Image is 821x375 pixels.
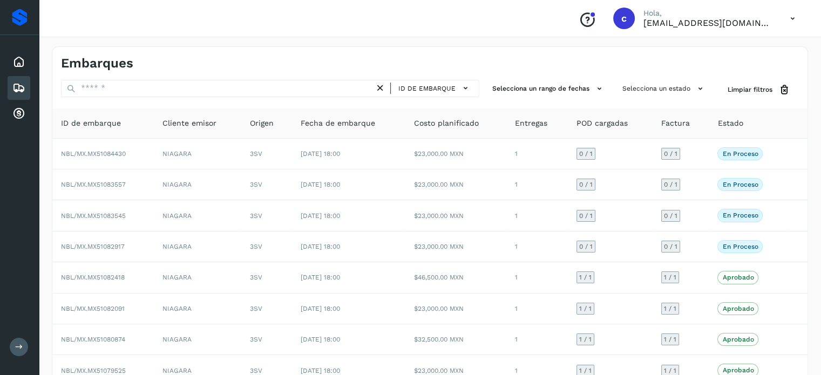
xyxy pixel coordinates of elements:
[722,243,758,250] p: En proceso
[61,336,125,343] span: NBL/MX.MX51080874
[154,262,242,293] td: NIAGARA
[241,139,292,169] td: 3SV
[250,118,274,129] span: Origen
[579,274,592,281] span: 1 / 1
[405,200,507,231] td: $23,000.00 MXN
[722,366,754,374] p: Aprobado
[241,262,292,293] td: 3SV
[506,231,567,262] td: 1
[579,151,593,157] span: 0 / 1
[241,324,292,355] td: 3SV
[722,274,754,281] p: Aprobado
[154,169,242,200] td: NIAGARA
[664,213,677,219] span: 0 / 1
[405,262,507,293] td: $46,500.00 MXN
[301,212,340,220] span: [DATE] 18:00
[405,139,507,169] td: $23,000.00 MXN
[301,243,340,250] span: [DATE] 18:00
[576,118,628,129] span: POD cargadas
[515,118,547,129] span: Entregas
[722,150,758,158] p: En proceso
[728,85,772,94] span: Limpiar filtros
[506,262,567,293] td: 1
[61,243,125,250] span: NBL/MX.MX51082917
[664,336,676,343] span: 1 / 1
[241,231,292,262] td: 3SV
[61,274,125,281] span: NBL/MX.MX51082418
[664,243,677,250] span: 0 / 1
[301,336,340,343] span: [DATE] 18:00
[8,76,30,100] div: Embarques
[301,150,340,158] span: [DATE] 18:00
[301,305,340,312] span: [DATE] 18:00
[241,200,292,231] td: 3SV
[405,294,507,324] td: $23,000.00 MXN
[722,336,754,343] p: Aprobado
[61,181,126,188] span: NBL/MX.MX51083557
[506,169,567,200] td: 1
[395,80,474,96] button: ID de embarque
[154,200,242,231] td: NIAGARA
[664,305,676,312] span: 1 / 1
[722,305,754,312] p: Aprobado
[579,305,592,312] span: 1 / 1
[61,212,126,220] span: NBL/MX.MX51083545
[719,80,799,100] button: Limpiar filtros
[414,118,479,129] span: Costo planificado
[506,139,567,169] td: 1
[722,181,758,188] p: En proceso
[398,84,456,93] span: ID de embarque
[579,243,593,250] span: 0 / 1
[664,151,677,157] span: 0 / 1
[405,324,507,355] td: $32,500.00 MXN
[61,150,126,158] span: NBL/MX.MX51084430
[618,80,710,98] button: Selecciona un estado
[722,212,758,219] p: En proceso
[241,169,292,200] td: 3SV
[154,139,242,169] td: NIAGARA
[301,367,340,374] span: [DATE] 18:00
[405,169,507,200] td: $23,000.00 MXN
[506,200,567,231] td: 1
[162,118,216,129] span: Cliente emisor
[579,367,592,374] span: 1 / 1
[8,50,30,74] div: Inicio
[154,324,242,355] td: NIAGARA
[301,274,340,281] span: [DATE] 18:00
[61,305,125,312] span: NBL/MX.MX51082091
[664,181,677,188] span: 0 / 1
[506,324,567,355] td: 1
[301,181,340,188] span: [DATE] 18:00
[61,56,133,71] h4: Embarques
[8,102,30,126] div: Cuentas por cobrar
[61,367,126,374] span: NBL/MX.MX51079525
[664,367,676,374] span: 1 / 1
[579,336,592,343] span: 1 / 1
[643,9,773,18] p: Hola,
[61,118,121,129] span: ID de embarque
[643,18,773,28] p: cobranza@nuevomex.com.mx
[506,294,567,324] td: 1
[154,231,242,262] td: NIAGARA
[579,213,593,219] span: 0 / 1
[154,294,242,324] td: NIAGARA
[405,231,507,262] td: $23,000.00 MXN
[488,80,609,98] button: Selecciona un rango de fechas
[241,294,292,324] td: 3SV
[661,118,690,129] span: Factura
[664,274,676,281] span: 1 / 1
[301,118,375,129] span: Fecha de embarque
[579,181,593,188] span: 0 / 1
[717,118,743,129] span: Estado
